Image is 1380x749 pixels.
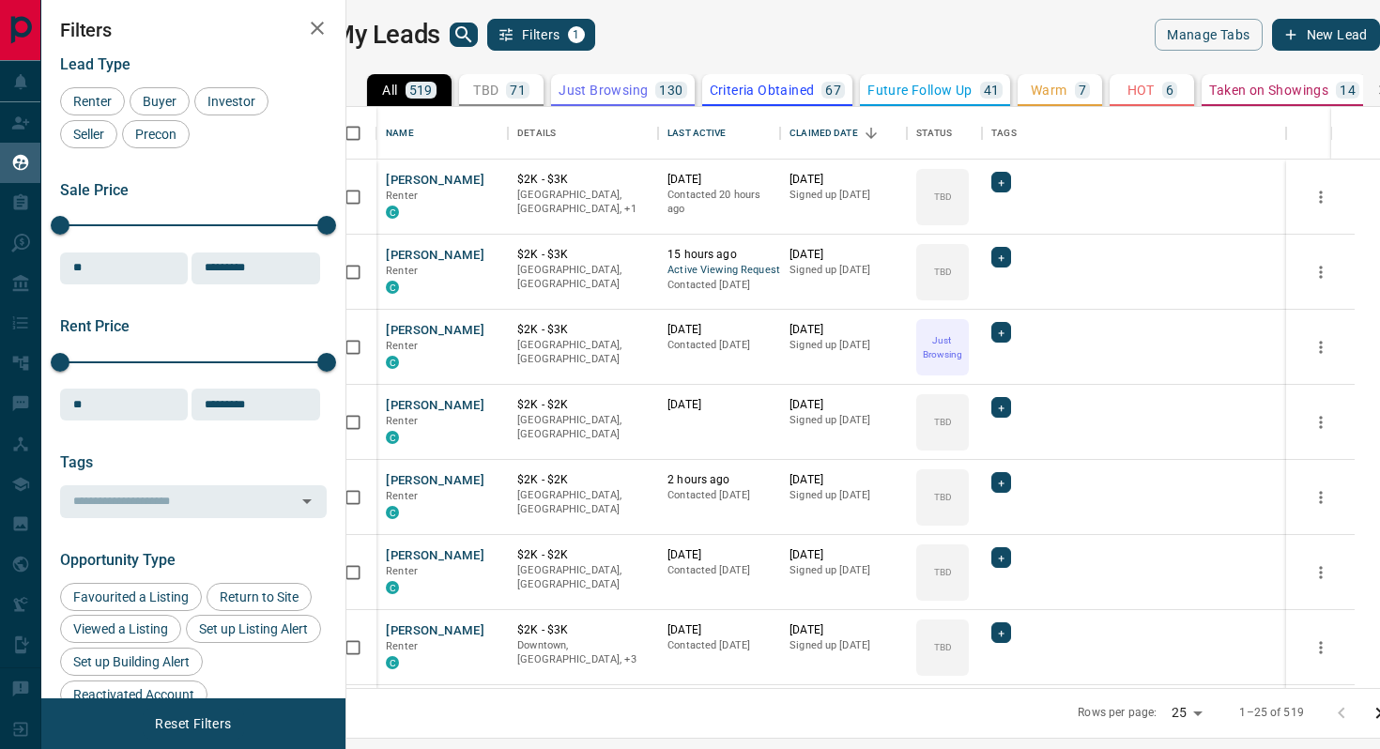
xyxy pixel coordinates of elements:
[1307,634,1335,662] button: more
[780,107,907,160] div: Claimed Date
[934,640,952,654] p: TBD
[667,563,771,578] p: Contacted [DATE]
[991,172,1011,192] div: +
[998,548,1004,567] span: +
[667,397,771,413] p: [DATE]
[517,563,649,592] p: [GEOGRAPHIC_DATA], [GEOGRAPHIC_DATA]
[858,120,884,146] button: Sort
[450,23,478,47] button: search button
[517,263,649,292] p: [GEOGRAPHIC_DATA], [GEOGRAPHIC_DATA]
[1031,84,1067,97] p: Warm
[1079,84,1086,97] p: 7
[517,107,556,160] div: Details
[1307,483,1335,512] button: more
[982,107,1286,160] div: Tags
[332,20,440,50] h1: My Leads
[1307,183,1335,211] button: more
[998,248,1004,267] span: +
[386,547,484,565] button: [PERSON_NAME]
[825,84,841,97] p: 67
[667,472,771,488] p: 2 hours ago
[1209,84,1328,97] p: Taken on Showings
[517,547,649,563] p: $2K - $2K
[386,431,399,444] div: condos.ca
[991,397,1011,418] div: +
[790,188,897,203] p: Signed up [DATE]
[294,488,320,514] button: Open
[998,623,1004,642] span: +
[136,94,183,109] span: Buyer
[386,622,484,640] button: [PERSON_NAME]
[508,107,658,160] div: Details
[934,565,952,579] p: TBD
[658,107,780,160] div: Last Active
[667,338,771,353] p: Contacted [DATE]
[1272,19,1380,51] button: New Lead
[667,322,771,338] p: [DATE]
[934,415,952,429] p: TBD
[790,638,897,653] p: Signed up [DATE]
[790,397,897,413] p: [DATE]
[201,94,262,109] span: Investor
[667,107,726,160] div: Last Active
[790,338,897,353] p: Signed up [DATE]
[991,322,1011,343] div: +
[790,488,897,503] p: Signed up [DATE]
[386,107,414,160] div: Name
[867,84,972,97] p: Future Follow Up
[790,622,897,638] p: [DATE]
[60,120,117,148] div: Seller
[934,265,952,279] p: TBD
[517,472,649,488] p: $2K - $2K
[386,565,418,577] span: Renter
[60,19,327,41] h2: Filters
[1166,84,1173,97] p: 6
[1307,333,1335,361] button: more
[1078,705,1157,721] p: Rows per page:
[991,472,1011,493] div: +
[991,547,1011,568] div: +
[1340,84,1356,97] p: 14
[1307,558,1335,587] button: more
[60,317,130,335] span: Rent Price
[60,615,181,643] div: Viewed a Listing
[790,107,858,160] div: Claimed Date
[790,322,897,338] p: [DATE]
[386,356,399,369] div: condos.ca
[934,490,952,504] p: TBD
[376,107,508,160] div: Name
[67,621,175,636] span: Viewed a Listing
[1239,705,1303,721] p: 1–25 of 519
[934,190,952,204] p: TBD
[517,322,649,338] p: $2K - $3K
[60,87,125,115] div: Renter
[487,19,595,51] button: Filters1
[667,488,771,503] p: Contacted [DATE]
[67,589,195,604] span: Favourited a Listing
[386,472,484,490] button: [PERSON_NAME]
[130,87,190,115] div: Buyer
[667,247,771,263] p: 15 hours ago
[386,281,399,294] div: condos.ca
[570,28,583,41] span: 1
[790,172,897,188] p: [DATE]
[386,206,399,219] div: condos.ca
[473,84,498,97] p: TBD
[790,563,897,578] p: Signed up [DATE]
[790,413,897,428] p: Signed up [DATE]
[60,680,207,709] div: Reactivated Account
[790,547,897,563] p: [DATE]
[386,656,399,669] div: condos.ca
[517,638,649,667] p: North York, East End, Toronto
[659,84,682,97] p: 130
[998,473,1004,492] span: +
[67,654,196,669] span: Set up Building Alert
[386,581,399,594] div: condos.ca
[386,506,399,519] div: condos.ca
[207,583,312,611] div: Return to Site
[517,413,649,442] p: [GEOGRAPHIC_DATA], [GEOGRAPHIC_DATA]
[517,172,649,188] p: $2K - $3K
[67,94,118,109] span: Renter
[1164,699,1209,726] div: 25
[122,120,190,148] div: Precon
